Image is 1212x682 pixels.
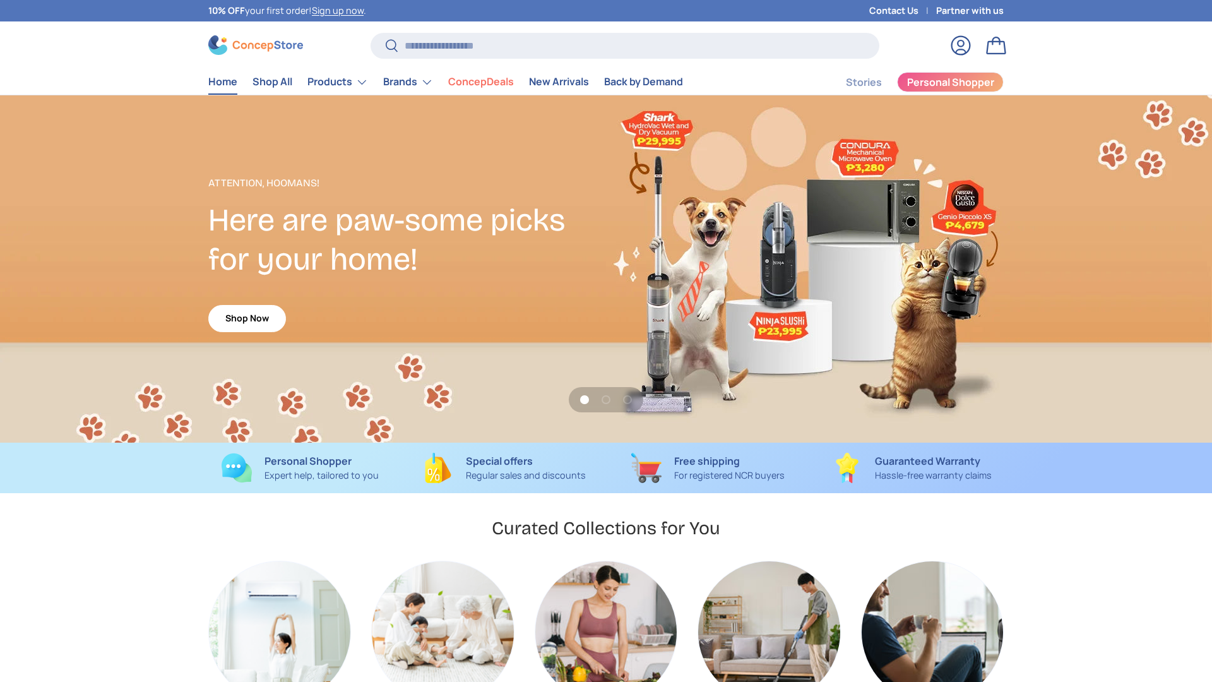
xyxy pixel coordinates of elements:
a: Free shipping For registered NCR buyers [616,453,800,483]
strong: Guaranteed Warranty [875,454,980,468]
a: Special offers Regular sales and discounts [412,453,596,483]
a: Back by Demand [604,69,683,94]
strong: 10% OFF [208,4,245,16]
a: Sign up now [312,4,364,16]
a: Stories [846,70,882,95]
h2: Curated Collections for You [492,517,720,540]
a: ConcepDeals [448,69,514,94]
strong: Special offers [466,454,533,468]
p: Attention, Hoomans! [208,176,606,191]
a: Shop All [252,69,292,94]
summary: Brands [376,69,441,95]
img: ConcepStore [208,35,303,55]
a: Personal Shopper Expert help, tailored to you [208,453,392,483]
p: Expert help, tailored to you [264,469,379,482]
a: Contact Us [869,4,936,18]
span: Personal Shopper [907,77,994,87]
h2: Here are paw-some picks for your home! [208,201,606,279]
a: Partner with us [936,4,1004,18]
a: Shop Now [208,305,286,332]
a: Guaranteed Warranty Hassle-free warranty claims [820,453,1004,483]
nav: Secondary [816,69,1004,95]
nav: Primary [208,69,683,95]
p: your first order! . [208,4,366,18]
p: For registered NCR buyers [674,469,785,482]
a: Home [208,69,237,94]
a: New Arrivals [529,69,589,94]
a: Products [307,69,368,95]
p: Hassle-free warranty claims [875,469,992,482]
a: Personal Shopper [897,72,1004,92]
p: Regular sales and discounts [466,469,586,482]
a: Brands [383,69,433,95]
strong: Personal Shopper [264,454,352,468]
summary: Products [300,69,376,95]
strong: Free shipping [674,454,740,468]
